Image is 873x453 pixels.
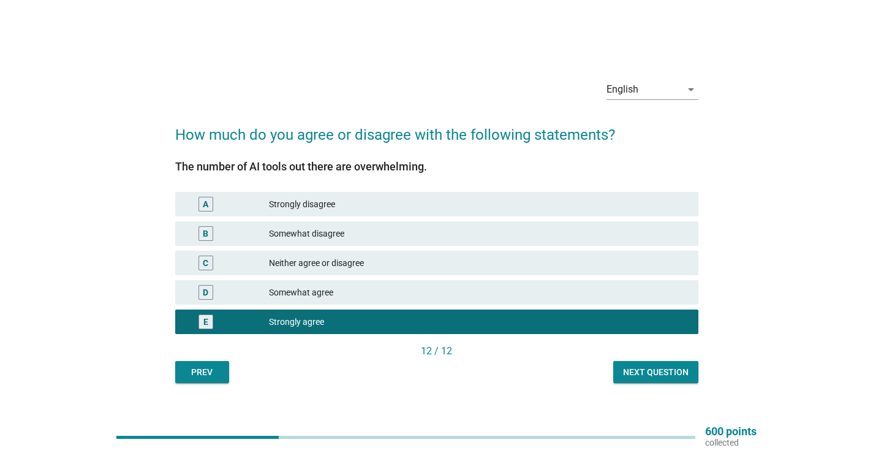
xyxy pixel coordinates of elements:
div: C [203,257,208,270]
div: The number of AI tools out there are overwhelming. [175,158,698,175]
div: English [607,84,638,95]
p: 600 points [705,426,757,437]
button: Next question [613,361,698,383]
div: B [203,227,208,240]
button: Prev [175,361,229,383]
div: D [203,286,208,299]
div: A [203,198,208,211]
i: arrow_drop_down [684,82,698,97]
div: Strongly agree [269,314,689,329]
p: collected [705,437,757,448]
div: Somewhat agree [269,285,689,300]
div: Neither agree or disagree [269,256,689,270]
div: E [203,316,208,329]
div: Next question [623,366,689,379]
div: 12 / 12 [175,344,698,359]
div: Strongly disagree [269,197,689,211]
h2: How much do you agree or disagree with the following statements? [175,112,698,146]
div: Prev [185,366,219,379]
div: Somewhat disagree [269,226,689,241]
